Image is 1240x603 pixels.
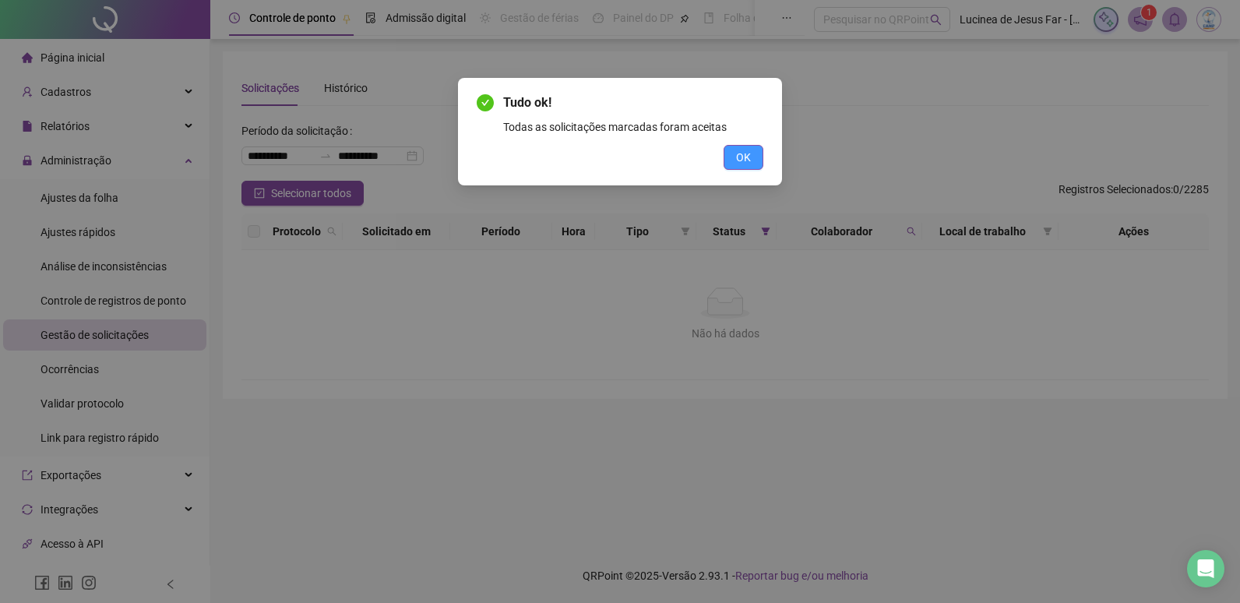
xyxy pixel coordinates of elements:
span: Tudo ok! [503,93,763,112]
span: OK [736,149,751,166]
span: check-circle [477,94,494,111]
button: OK [724,145,763,170]
div: Todas as solicitações marcadas foram aceitas [503,118,763,136]
div: Open Intercom Messenger [1187,550,1224,587]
